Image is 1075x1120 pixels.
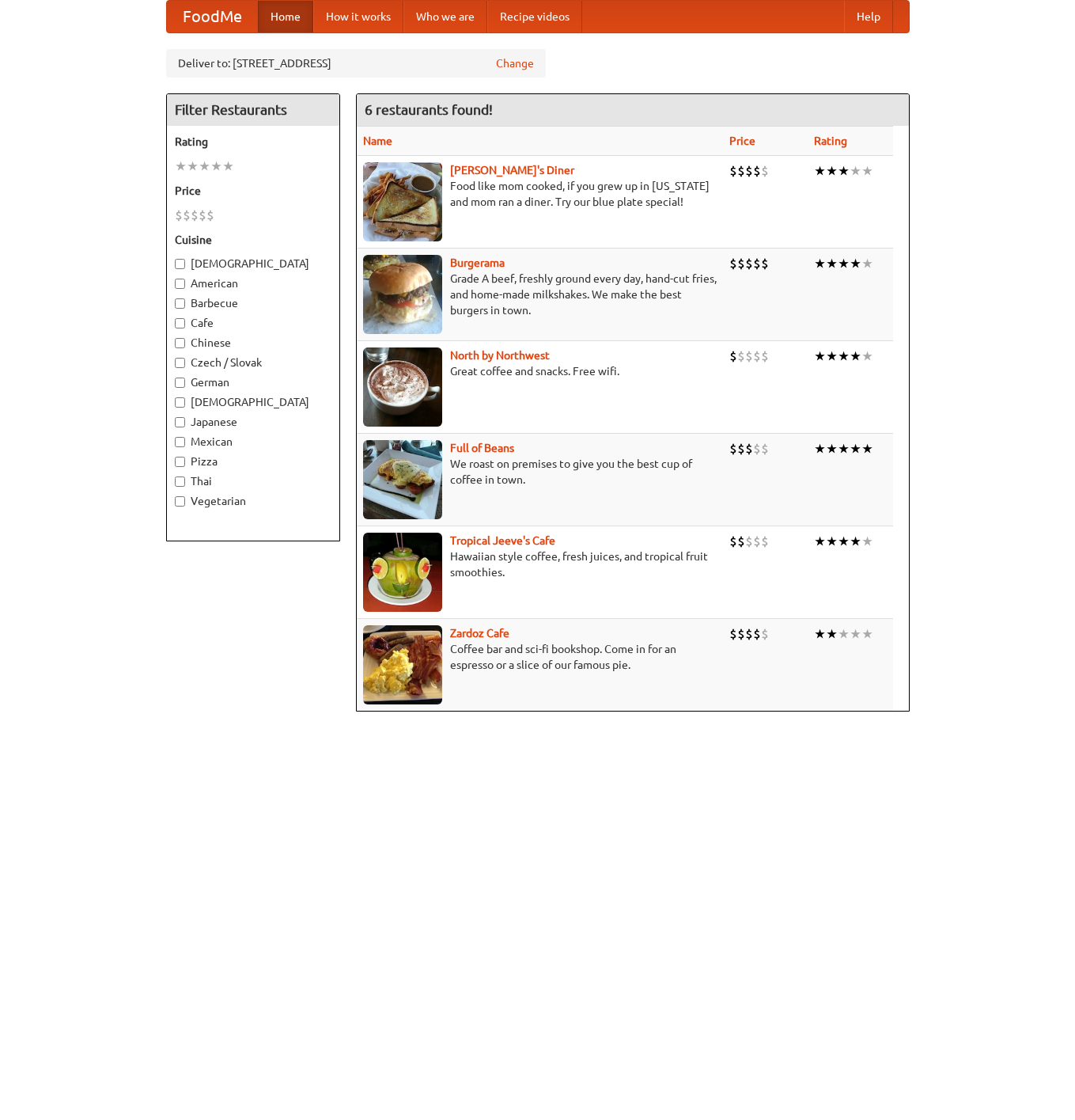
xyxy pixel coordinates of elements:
[175,134,331,150] h5: Rating
[850,255,861,272] li: ★
[729,255,737,272] li: $
[222,158,234,175] li: ★
[861,162,873,180] li: ★
[814,135,847,147] a: Rating
[745,625,753,643] li: $
[206,207,214,224] li: $
[175,295,331,311] label: Barbecue
[745,255,753,272] li: $
[861,255,873,272] li: ★
[450,627,509,640] a: Zardoz Cafe
[363,255,442,334] img: burgerama.jpg
[175,275,331,291] label: American
[450,349,550,362] a: North by Northwest
[745,440,753,457] li: $
[850,347,861,365] li: ★
[844,1,893,32] a: Help
[838,440,850,457] li: ★
[175,473,331,489] label: Thai
[745,347,753,365] li: $
[175,457,185,467] input: Pizza
[175,374,331,390] label: German
[737,255,745,272] li: $
[175,476,185,487] input: Thai
[210,158,222,175] li: ★
[365,102,493,117] ng-pluralize: 6 restaurants found!
[175,158,187,175] li: ★
[729,162,737,180] li: $
[175,493,331,509] label: Vegetarian
[826,347,838,365] li: ★
[363,641,717,673] p: Coffee bar and sci-fi bookshop. Come in for an espresso or a slice of our famous pie.
[363,363,717,379] p: Great coffee and snacks. Free wifi.
[175,437,185,447] input: Mexican
[199,207,206,224] li: $
[737,347,745,365] li: $
[487,1,582,32] a: Recipe videos
[175,454,331,469] label: Pizza
[313,1,403,32] a: How it works
[753,347,761,365] li: $
[826,162,838,180] li: ★
[175,358,185,368] input: Czech / Slovak
[737,533,745,550] li: $
[450,256,505,269] a: Burgerama
[729,440,737,457] li: $
[363,440,442,519] img: beans.jpg
[753,255,761,272] li: $
[167,94,339,126] h4: Filter Restaurants
[826,625,838,643] li: ★
[175,496,185,507] input: Vegetarian
[861,533,873,550] li: ★
[753,440,761,457] li: $
[175,434,331,450] label: Mexican
[838,347,850,365] li: ★
[850,625,861,643] li: ★
[187,158,199,175] li: ★
[838,533,850,550] li: ★
[838,625,850,643] li: ★
[861,347,873,365] li: ★
[175,279,185,289] input: American
[363,533,442,612] img: jeeves.jpg
[737,440,745,457] li: $
[826,440,838,457] li: ★
[761,440,769,457] li: $
[745,162,753,180] li: $
[761,625,769,643] li: $
[737,162,745,180] li: $
[175,232,331,248] h5: Cuisine
[826,533,838,550] li: ★
[861,440,873,457] li: ★
[761,347,769,365] li: $
[814,162,826,180] li: ★
[175,183,331,199] h5: Price
[175,298,185,309] input: Barbecue
[814,533,826,550] li: ★
[838,255,850,272] li: ★
[175,355,331,370] label: Czech / Slovak
[175,378,185,388] input: German
[450,442,514,454] a: Full of Beans
[166,49,546,78] div: Deliver to: [STREET_ADDRESS]
[814,347,826,365] li: ★
[175,259,185,269] input: [DEMOGRAPHIC_DATA]
[175,315,331,331] label: Cafe
[450,534,555,547] a: Tropical Jeeve's Cafe
[363,625,442,704] img: zardoz.jpg
[258,1,313,32] a: Home
[175,256,331,271] label: [DEMOGRAPHIC_DATA]
[826,255,838,272] li: ★
[175,414,331,430] label: Japanese
[850,440,861,457] li: ★
[450,164,574,177] a: [PERSON_NAME]'s Diner
[753,625,761,643] li: $
[814,440,826,457] li: ★
[850,162,861,180] li: ★
[729,533,737,550] li: $
[167,1,258,32] a: FoodMe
